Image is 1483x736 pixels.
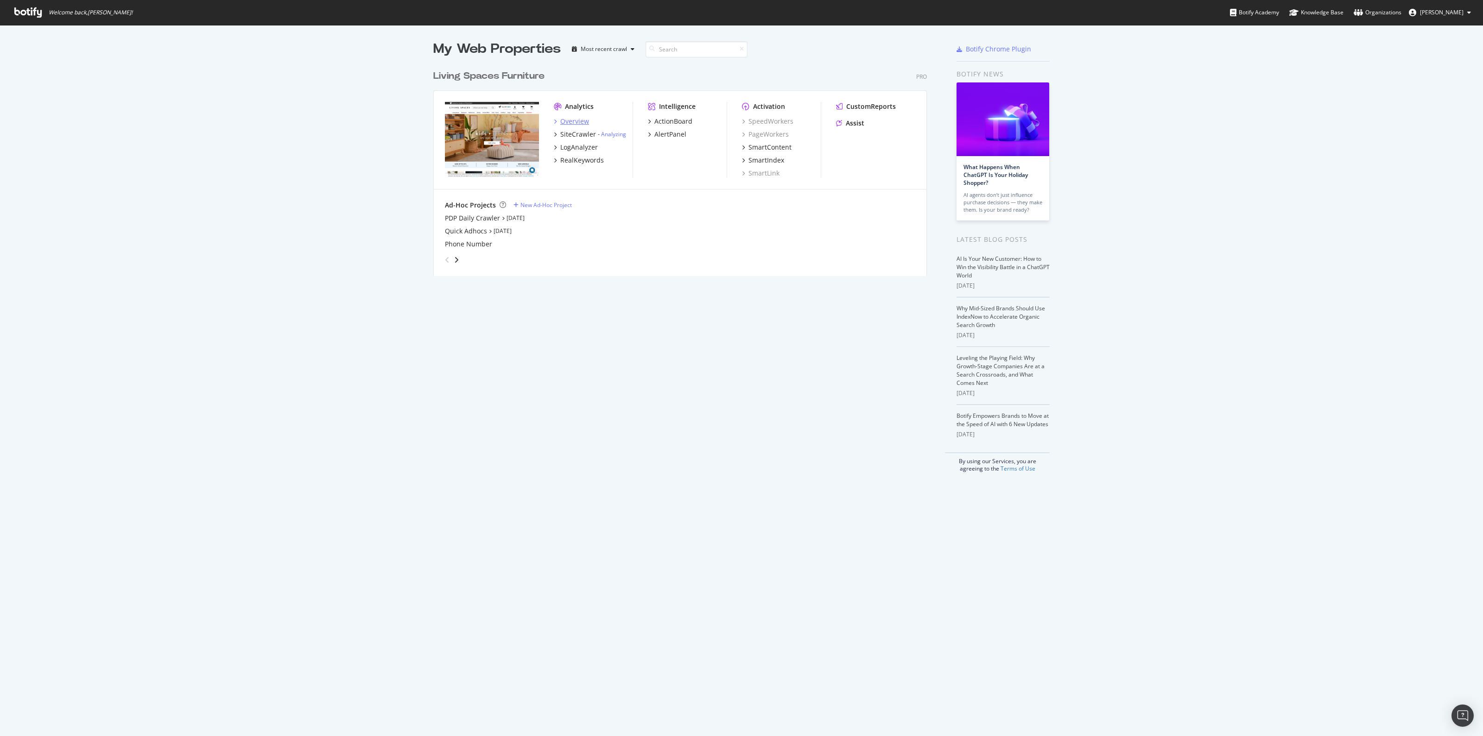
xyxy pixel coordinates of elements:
[445,226,487,236] a: Quick Adhocs
[966,44,1031,54] div: Botify Chrome Plugin
[560,117,589,126] div: Overview
[433,40,561,58] div: My Web Properties
[957,304,1045,329] a: Why Mid-Sized Brands Should Use IndexNow to Accelerate Organic Search Growth
[1001,465,1035,472] a: Terms of Use
[753,102,785,111] div: Activation
[1401,5,1478,20] button: [PERSON_NAME]
[445,201,496,210] div: Ad-Hoc Projects
[846,119,864,128] div: Assist
[742,143,792,152] a: SmartContent
[748,143,792,152] div: SmartContent
[957,412,1049,428] a: Botify Empowers Brands to Move at the Speed of AI with 6 New Updates
[453,255,460,264] div: angle-right
[433,69,548,83] a: Living Spaces Furniture
[494,227,512,235] a: [DATE]
[1354,8,1401,17] div: Organizations
[554,130,626,139] a: SiteCrawler- Analyzing
[742,156,784,165] a: SmartIndex
[1230,8,1279,17] div: Botify Academy
[433,58,934,276] div: grid
[646,41,748,57] input: Search
[648,117,692,126] a: ActionBoard
[846,102,896,111] div: CustomReports
[659,102,696,111] div: Intelligence
[916,73,927,81] div: Pro
[957,234,1050,245] div: Latest Blog Posts
[957,69,1050,79] div: Botify news
[957,331,1050,340] div: [DATE]
[554,156,604,165] a: RealKeywords
[1420,8,1464,16] span: Svetlana Li
[445,214,500,223] a: PDP Daily Crawler
[957,255,1050,279] a: AI Is Your New Customer: How to Win the Visibility Battle in a ChatGPT World
[963,163,1028,187] a: What Happens When ChatGPT Is Your Holiday Shopper?
[554,117,589,126] a: Overview
[49,9,133,16] span: Welcome back, [PERSON_NAME] !
[957,430,1050,439] div: [DATE]
[957,354,1045,387] a: Leveling the Playing Field: Why Growth-Stage Companies Are at a Search Crossroads, and What Comes...
[560,143,598,152] div: LogAnalyzer
[963,191,1042,214] div: AI agents don’t just influence purchase decisions — they make them. Is your brand ready?
[654,130,686,139] div: AlertPanel
[945,453,1050,472] div: By using our Services, you are agreeing to the
[581,46,627,52] div: Most recent crawl
[441,252,453,267] div: angle-left
[520,201,572,209] div: New Ad-Hoc Project
[507,214,525,222] a: [DATE]
[554,143,598,152] a: LogAnalyzer
[648,130,686,139] a: AlertPanel
[1451,705,1474,727] div: Open Intercom Messenger
[957,44,1031,54] a: Botify Chrome Plugin
[513,201,572,209] a: New Ad-Hoc Project
[560,156,604,165] div: RealKeywords
[742,169,780,178] a: SmartLink
[742,130,789,139] a: PageWorkers
[445,102,539,177] img: livingspaces.com
[748,156,784,165] div: SmartIndex
[560,130,596,139] div: SiteCrawler
[654,117,692,126] div: ActionBoard
[957,282,1050,290] div: [DATE]
[568,42,638,57] button: Most recent crawl
[433,69,545,83] div: Living Spaces Furniture
[836,119,864,128] a: Assist
[565,102,594,111] div: Analytics
[601,130,626,138] a: Analyzing
[957,389,1050,397] div: [DATE]
[1289,8,1344,17] div: Knowledge Base
[836,102,896,111] a: CustomReports
[598,130,626,138] div: -
[742,117,793,126] a: SpeedWorkers
[445,239,492,249] a: Phone Number
[957,82,1049,156] img: What Happens When ChatGPT Is Your Holiday Shopper?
